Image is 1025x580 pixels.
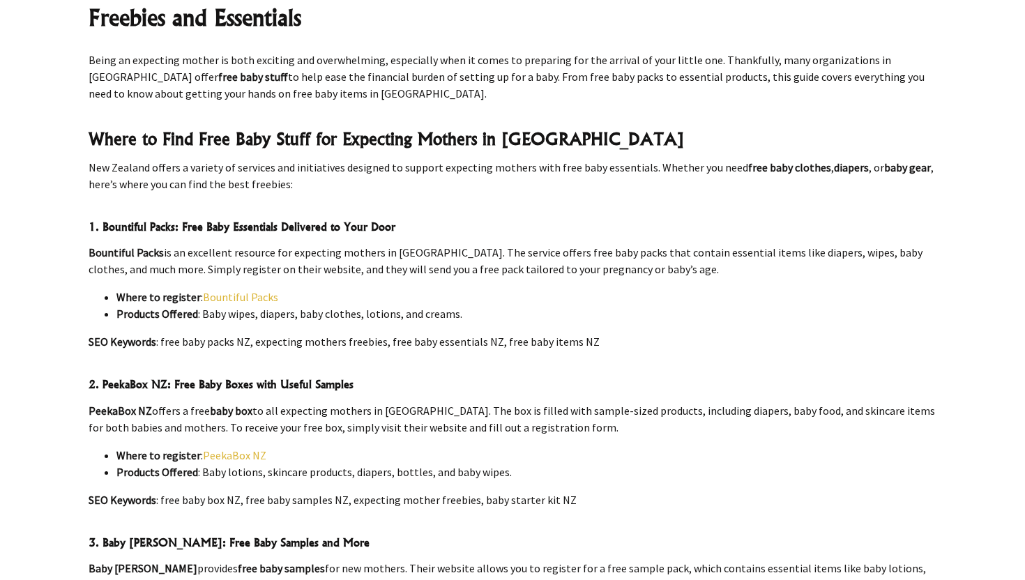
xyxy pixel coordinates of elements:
strong: 1. Bountiful Packs: Free Baby Essentials Delivered to Your Door [89,220,395,234]
strong: Products Offered [116,465,198,479]
strong: SEO Keywords [89,493,156,507]
strong: Where to Find Free Baby Stuff for Expecting Mothers in [GEOGRAPHIC_DATA] [89,128,684,149]
strong: Bountiful Packs [89,245,164,259]
strong: Products Offered [116,307,198,321]
strong: free baby samples [238,561,325,575]
p: New Zealand offers a variety of services and initiatives designed to support expecting mothers wi... [89,159,936,192]
strong: Baby [PERSON_NAME] [89,561,197,575]
li: : [116,289,936,305]
li: : Baby lotions, skincare products, diapers, bottles, and baby wipes. [116,464,936,480]
strong: free baby stuff [218,70,288,84]
strong: 3. Baby [PERSON_NAME]: Free Baby Samples and More [89,535,370,549]
p: is an excellent resource for expecting mothers in [GEOGRAPHIC_DATA]. The service offers free baby... [89,244,936,277]
strong: Where to register [116,448,201,462]
strong: PeekaBox NZ [89,404,152,418]
strong: baby gear [884,160,931,174]
p: offers a free to all expecting mothers in [GEOGRAPHIC_DATA]. The box is filled with sample-sized ... [89,402,936,436]
a: Bountiful Packs [203,290,278,304]
p: : free baby box NZ, free baby samples NZ, expecting mother freebies, baby starter kit NZ [89,491,936,508]
strong: Where to register [116,290,201,304]
strong: baby box [210,404,252,418]
li: : [116,447,936,464]
strong: diapers [834,160,869,174]
p: Being an expecting mother is both exciting and overwhelming, especially when it comes to preparin... [89,52,936,102]
p: : free baby packs NZ, expecting mothers freebies, free baby essentials NZ, free baby items NZ [89,333,936,350]
li: : Baby wipes, diapers, baby clothes, lotions, and creams. [116,305,936,322]
a: PeekaBox NZ [203,448,266,462]
strong: 2. PeekaBox NZ: Free Baby Boxes with Useful Samples [89,377,354,391]
strong: free baby clothes [748,160,831,174]
strong: SEO Keywords [89,335,156,349]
